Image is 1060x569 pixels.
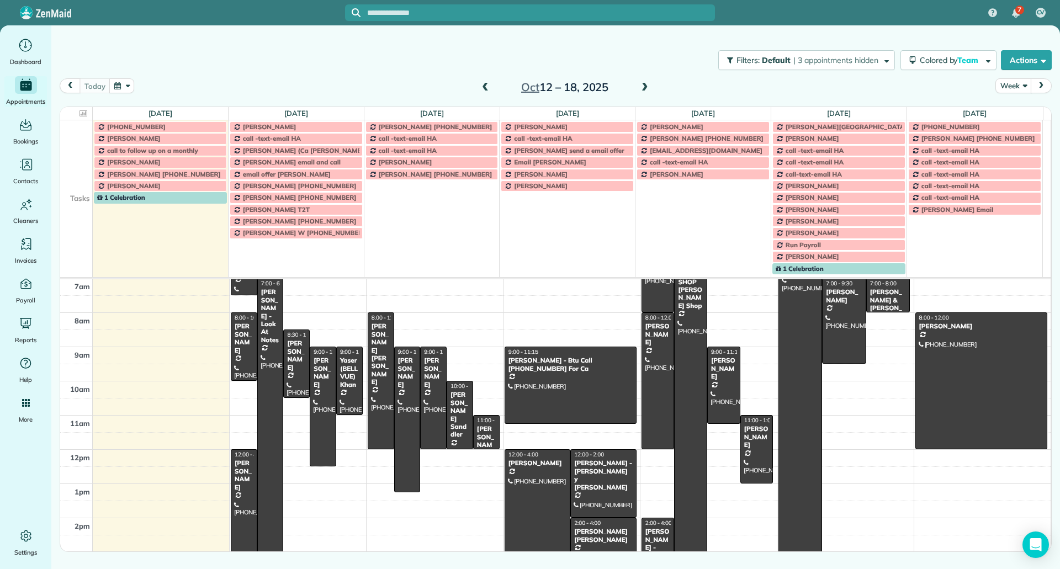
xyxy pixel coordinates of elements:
[744,425,770,449] div: [PERSON_NAME]
[97,193,145,201] span: 1 Celebration
[13,215,38,226] span: Cleaners
[70,419,90,428] span: 11am
[10,56,41,67] span: Dashboard
[4,275,47,306] a: Payroll
[477,417,510,424] span: 11:00 - 12:00
[243,170,331,178] span: email offer [PERSON_NAME]
[921,158,979,166] span: call -text-email HA
[16,295,36,306] span: Payroll
[1004,1,1027,25] div: 7 unread notifications
[149,109,172,118] a: [DATE]
[786,252,839,260] span: [PERSON_NAME]
[650,146,762,155] span: [EMAIL_ADDRESS][DOMAIN_NAME]
[508,357,633,373] div: [PERSON_NAME] - Btu Call [PHONE_NUMBER] For Ca
[287,331,317,338] span: 8:30 - 10:30
[450,391,470,438] div: [PERSON_NAME] Sanddler
[691,109,715,118] a: [DATE]
[786,123,907,131] span: [PERSON_NAME][GEOGRAPHIC_DATA]
[19,374,33,385] span: Help
[243,193,357,201] span: [PERSON_NAME] [PHONE_NUMBER]
[243,134,301,142] span: call -text-email HA
[75,487,90,496] span: 1pm
[15,334,37,345] span: Reports
[1031,78,1052,93] button: next
[521,80,539,94] span: Oct
[75,350,90,359] span: 9am
[284,109,308,118] a: [DATE]
[744,417,774,424] span: 11:00 - 1:00
[340,348,370,355] span: 9:00 - 11:00
[677,254,704,310] div: [PERSON_NAME] SHOP [PERSON_NAME] Shop
[287,339,306,371] div: [PERSON_NAME]
[921,205,994,214] span: [PERSON_NAME] Email
[496,81,634,93] h2: 12 – 18, 2025
[786,158,844,166] span: call -text-email HA
[921,123,980,131] span: [PHONE_NUMBER]
[718,50,894,70] button: Filters: Default | 3 appointments hidden
[556,109,580,118] a: [DATE]
[963,109,987,118] a: [DATE]
[921,193,979,201] span: call -text-email HA
[424,348,454,355] span: 9:00 - 12:00
[4,527,47,558] a: Settings
[825,288,863,304] div: [PERSON_NAME]
[514,158,586,166] span: Email [PERSON_NAME]
[243,205,310,214] span: [PERSON_NAME] T2T
[420,109,444,118] a: [DATE]
[371,322,391,386] div: [PERSON_NAME] [PERSON_NAME]
[919,314,949,321] span: 8:00 - 12:00
[711,348,741,355] span: 9:00 - 11:15
[786,217,839,225] span: [PERSON_NAME]
[921,182,979,190] span: call -text-email HA
[70,453,90,462] span: 12pm
[514,182,568,190] span: [PERSON_NAME]
[234,322,254,354] div: [PERSON_NAME]
[75,282,90,291] span: 7am
[645,314,675,321] span: 8:00 - 12:00
[243,182,357,190] span: [PERSON_NAME] [PHONE_NUMBER]
[313,357,333,389] div: [PERSON_NAME]
[4,354,47,385] a: Help
[70,385,90,393] span: 10am
[776,264,824,273] span: 1 Celebration
[243,217,357,225] span: [PERSON_NAME] [PHONE_NUMBER]
[4,76,47,107] a: Appointments
[4,235,47,266] a: Invoices
[13,136,39,147] span: Bookings
[451,382,484,390] span: 10:00 - 12:00
[79,78,110,93] button: today
[786,193,839,201] span: [PERSON_NAME]
[4,36,47,67] a: Dashboard
[243,158,341,166] span: [PERSON_NAME] email and call
[243,146,411,155] span: [PERSON_NAME] (Ca [PERSON_NAME] 206-947-5387)
[574,519,601,527] span: 2:00 - 4:00
[786,182,839,190] span: [PERSON_NAME]
[713,50,894,70] a: Filters: Default | 3 appointments hidden
[4,315,47,345] a: Reports
[476,425,496,504] div: [PERSON_NAME] - Key At The Office -- (3)o
[786,134,839,142] span: [PERSON_NAME]
[786,241,821,249] span: Run Payroll
[60,78,81,93] button: prev
[235,451,264,458] span: 12:00 - 4:00
[379,134,437,142] span: call -text-email HA
[508,348,538,355] span: 9:00 - 11:15
[870,288,907,320] div: [PERSON_NAME] & [PERSON_NAME]
[379,123,492,131] span: [PERSON_NAME] [PHONE_NUMBER]
[13,176,38,187] span: Contacts
[786,205,839,214] span: [PERSON_NAME]
[786,146,844,155] span: call -text-email HA
[75,316,90,325] span: 8am
[345,8,361,17] button: Focus search
[921,170,979,178] span: call -text-email HA
[1001,50,1052,70] button: Actions
[352,8,361,17] svg: Focus search
[995,78,1031,93] button: Week
[574,451,604,458] span: 12:00 - 2:00
[379,170,492,178] span: [PERSON_NAME] [PHONE_NUMBER]
[645,519,672,527] span: 2:00 - 4:00
[786,228,839,237] span: [PERSON_NAME]
[107,182,161,190] span: [PERSON_NAME]
[645,322,671,346] div: [PERSON_NAME]
[243,123,296,131] span: [PERSON_NAME]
